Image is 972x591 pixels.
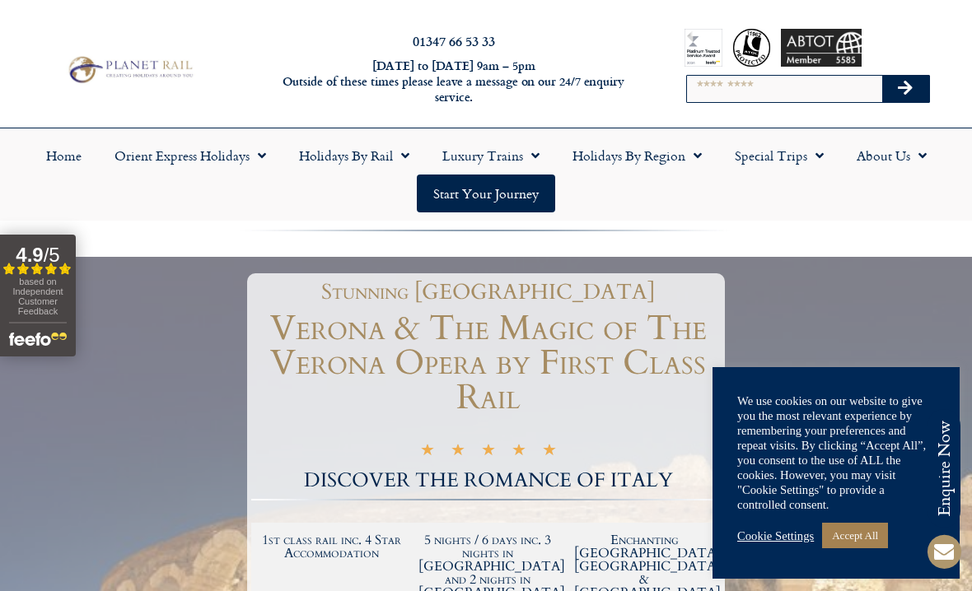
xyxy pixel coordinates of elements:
i: ★ [481,444,496,460]
a: Orient Express Holidays [98,137,283,175]
h6: [DATE] to [DATE] 9am – 5pm Outside of these times please leave a message on our 24/7 enquiry serv... [264,58,644,105]
i: ★ [542,444,557,460]
div: We use cookies on our website to give you the most relevant experience by remembering your prefer... [737,393,935,512]
h2: DISCOVER THE ROMANCE OF ITALY [251,471,725,491]
a: About Us [840,137,943,175]
a: Luxury Trains [426,137,556,175]
img: Planet Rail Train Holidays Logo [63,54,195,86]
h1: Verona & The Magic of The Verona Opera by First Class Rail [251,311,725,415]
a: Accept All [822,523,888,548]
a: Start your Journey [417,175,555,212]
a: Cookie Settings [737,528,814,543]
i: ★ [420,444,435,460]
a: Holidays by Rail [283,137,426,175]
i: ★ [451,444,465,460]
h2: 1st class rail inc. 4 Star Accommodation [262,533,402,560]
a: Home [30,137,98,175]
a: 01347 66 53 33 [413,31,495,50]
a: Holidays by Region [556,137,718,175]
nav: Menu [8,137,964,212]
h1: Stunning [GEOGRAPHIC_DATA] [259,282,717,303]
a: Special Trips [718,137,840,175]
div: 5/5 [420,442,557,460]
i: ★ [512,444,526,460]
button: Search [882,76,930,102]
